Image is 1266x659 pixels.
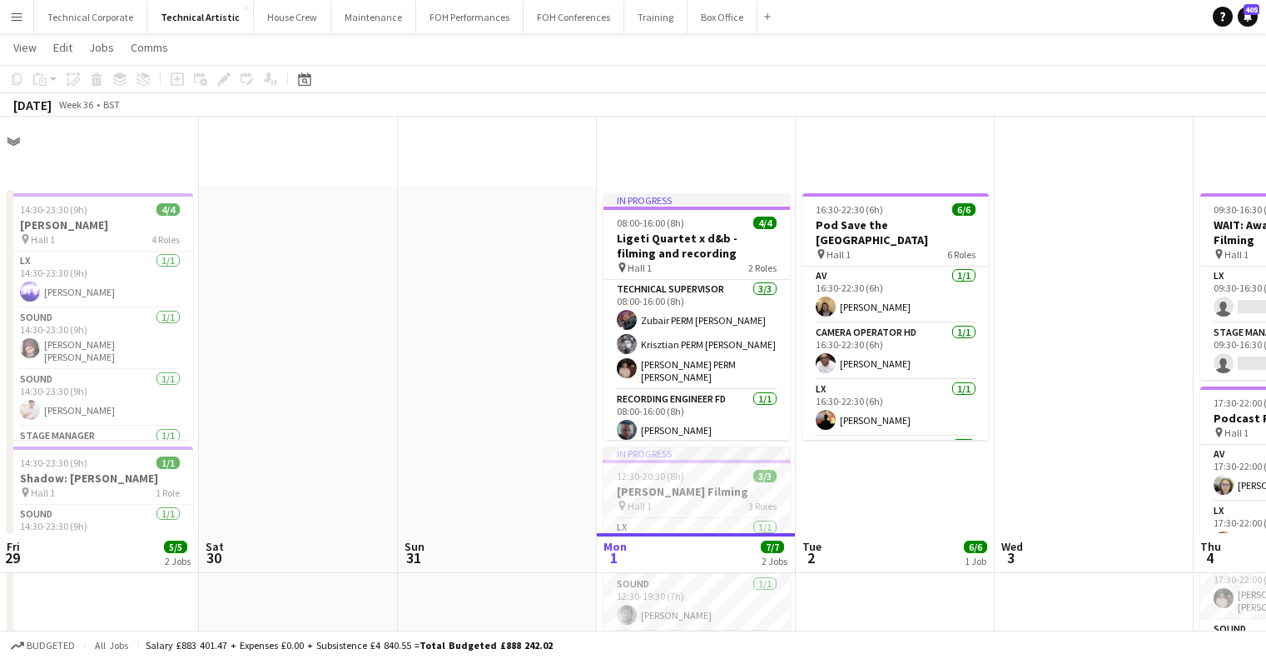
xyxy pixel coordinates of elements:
[147,1,254,33] button: Technical Artistic
[82,37,121,58] a: Jobs
[53,40,72,55] span: Edit
[1001,539,1023,554] span: Wed
[748,500,777,512] span: 3 Roles
[47,37,79,58] a: Edit
[7,447,193,562] app-job-card: 14:30-23:30 (9h)1/1Shadow: [PERSON_NAME] Hall 11 RoleSound1/114:30-23:30 (9h)[PERSON_NAME]
[55,98,97,111] span: Week 36
[1224,248,1249,261] span: Hall 1
[952,203,976,216] span: 6/6
[628,262,652,274] span: Hall 1
[7,471,193,486] h3: Shadow: [PERSON_NAME]
[7,427,193,483] app-card-role: Stage Manager1/1
[7,37,43,58] a: View
[603,447,790,460] div: In progress
[802,323,989,380] app-card-role: Camera Operator HD1/116:30-22:30 (6h)[PERSON_NAME]
[624,1,688,33] button: Training
[1224,427,1249,439] span: Hall 1
[331,1,416,33] button: Maintenance
[156,457,180,469] span: 1/1
[753,470,777,482] span: 3/3
[800,548,822,567] span: 2
[146,639,553,652] div: Salary £883 401.47 + Expenses £0.00 + Subsistence £4 840.55 =
[131,40,168,55] span: Comms
[965,555,986,567] div: 1 Job
[164,541,187,553] span: 5/5
[1238,7,1258,27] a: 405
[603,484,790,499] h3: [PERSON_NAME] Filming
[124,37,175,58] a: Comms
[8,637,77,655] button: Budgeted
[603,539,627,554] span: Mon
[762,555,787,567] div: 2 Jobs
[20,457,87,469] span: 14:30-23:30 (9h)
[13,97,52,113] div: [DATE]
[802,217,989,247] h3: Pod Save the [GEOGRAPHIC_DATA]
[753,217,777,229] span: 4/4
[254,1,331,33] button: House Crew
[7,252,193,308] app-card-role: LX1/114:30-23:30 (9h)[PERSON_NAME]
[603,231,790,261] h3: Ligeti Quartet x d&b - filming and recording
[601,548,627,567] span: 1
[203,548,224,567] span: 30
[420,639,553,652] span: Total Budgeted £888 242.02
[402,548,424,567] span: 31
[7,370,193,427] app-card-role: Sound1/114:30-23:30 (9h)[PERSON_NAME]
[20,203,87,216] span: 14:30-23:30 (9h)
[156,487,180,499] span: 1 Role
[688,1,757,33] button: Box Office
[31,233,55,246] span: Hall 1
[89,40,114,55] span: Jobs
[603,575,790,632] app-card-role: Sound1/112:30-19:30 (7h)[PERSON_NAME]
[524,1,624,33] button: FOH Conferences
[827,248,851,261] span: Hall 1
[802,193,989,440] app-job-card: 16:30-22:30 (6h)6/6Pod Save the [GEOGRAPHIC_DATA] Hall 16 RolesAV1/116:30-22:30 (6h)[PERSON_NAME]...
[603,193,790,207] div: In progress
[964,541,987,553] span: 6/6
[156,203,180,216] span: 4/4
[13,40,37,55] span: View
[416,1,524,33] button: FOH Performances
[405,539,424,554] span: Sun
[761,541,784,553] span: 7/7
[816,203,883,216] span: 16:30-22:30 (6h)
[802,380,989,437] app-card-role: LX1/116:30-22:30 (6h)[PERSON_NAME]
[1200,539,1221,554] span: Thu
[1244,4,1259,15] span: 405
[7,217,193,232] h3: [PERSON_NAME]
[4,548,20,567] span: 29
[92,639,132,652] span: All jobs
[1198,548,1221,567] span: 4
[151,233,180,246] span: 4 Roles
[603,193,790,440] app-job-card: In progress08:00-16:00 (8h)4/4Ligeti Quartet x d&b - filming and recording Hall 12 RolesTechnical...
[103,98,120,111] div: BST
[165,555,191,567] div: 2 Jobs
[802,437,989,498] app-card-role: Recording Engineer HD1/1
[603,518,790,575] app-card-role: LX1/112:30-19:30 (7h)[PERSON_NAME]
[748,262,777,274] span: 2 Roles
[206,539,224,554] span: Sat
[617,470,684,482] span: 12:30-20:30 (8h)
[802,267,989,323] app-card-role: AV1/116:30-22:30 (6h)[PERSON_NAME]
[603,390,790,447] app-card-role: Recording Engineer FD1/108:00-16:00 (8h)[PERSON_NAME]
[7,308,193,370] app-card-role: Sound1/114:30-23:30 (9h)[PERSON_NAME] [PERSON_NAME]
[802,539,822,554] span: Tue
[31,487,55,499] span: Hall 1
[34,1,147,33] button: Technical Corporate
[628,500,652,512] span: Hall 1
[27,640,75,652] span: Budgeted
[7,539,20,554] span: Fri
[999,548,1023,567] span: 3
[947,248,976,261] span: 6 Roles
[7,505,193,562] app-card-role: Sound1/114:30-23:30 (9h)[PERSON_NAME]
[617,217,684,229] span: 08:00-16:00 (8h)
[7,193,193,440] app-job-card: 14:30-23:30 (9h)4/4[PERSON_NAME] Hall 14 RolesLX1/114:30-23:30 (9h)[PERSON_NAME]Sound1/114:30-23:...
[603,280,790,390] app-card-role: Technical Supervisor3/308:00-16:00 (8h)Zubair PERM [PERSON_NAME]Krisztian PERM [PERSON_NAME][PERS...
